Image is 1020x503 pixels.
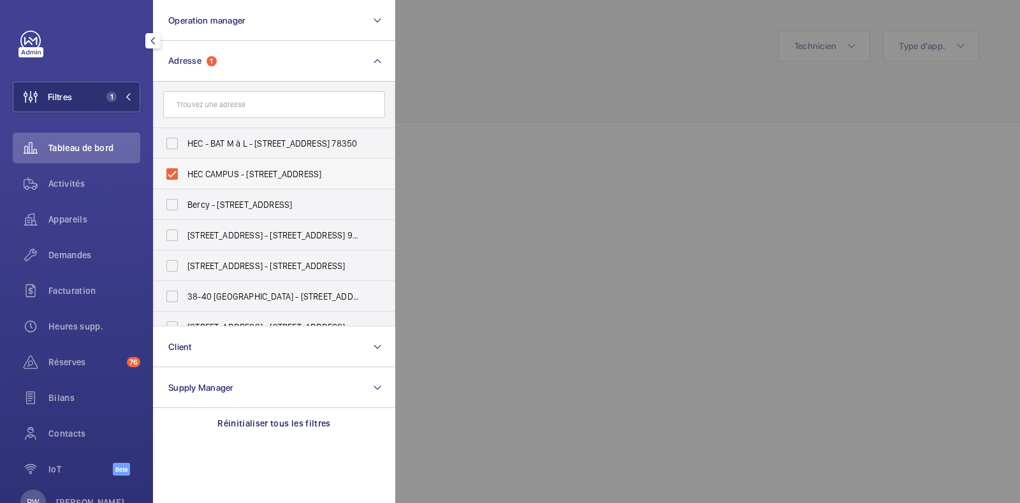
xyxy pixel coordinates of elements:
span: Demandes [48,249,140,261]
span: Bilans [48,391,140,404]
span: Réserves [48,356,122,368]
span: Contacts [48,427,140,440]
span: Filtres [48,91,72,103]
span: Heures supp. [48,320,140,333]
span: Activités [48,177,140,190]
button: Filtres1 [13,82,140,112]
span: 76 [127,357,140,367]
span: IoT [48,463,113,476]
span: 1 [106,92,117,102]
span: Appareils [48,213,140,226]
span: Beta [113,463,130,476]
span: Facturation [48,284,140,297]
span: Tableau de bord [48,142,140,154]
